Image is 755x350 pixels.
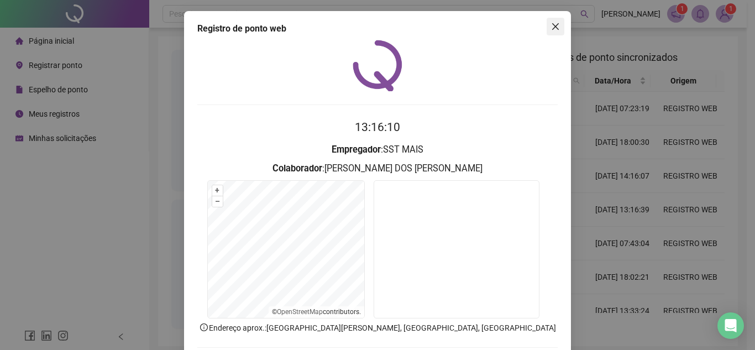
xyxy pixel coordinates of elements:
[547,18,564,35] button: Close
[197,143,558,157] h3: : SST MAIS
[212,185,223,196] button: +
[272,308,361,316] li: © contributors.
[212,196,223,207] button: –
[277,308,323,316] a: OpenStreetMap
[197,161,558,176] h3: : [PERSON_NAME] DOS [PERSON_NAME]
[551,22,560,31] span: close
[717,312,744,339] div: Open Intercom Messenger
[355,121,400,134] time: 13:16:10
[199,322,209,332] span: info-circle
[197,322,558,334] p: Endereço aprox. : [GEOGRAPHIC_DATA][PERSON_NAME], [GEOGRAPHIC_DATA], [GEOGRAPHIC_DATA]
[272,163,322,174] strong: Colaborador
[353,40,402,91] img: QRPoint
[197,22,558,35] div: Registro de ponto web
[332,144,381,155] strong: Empregador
